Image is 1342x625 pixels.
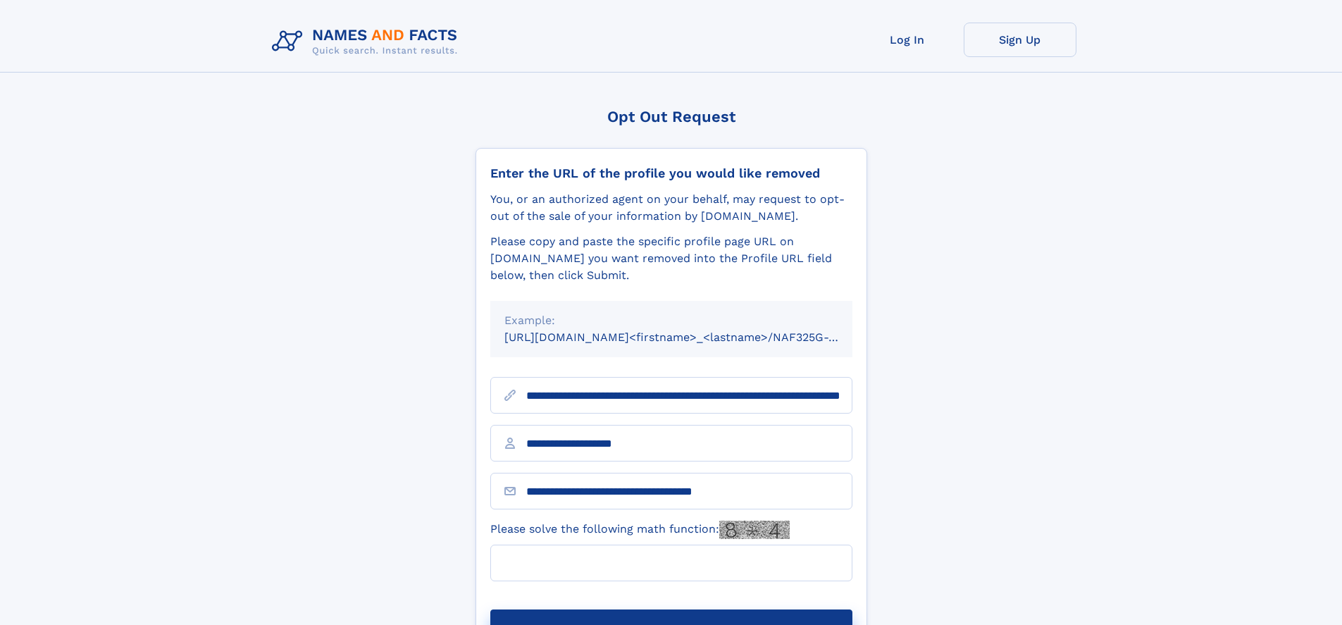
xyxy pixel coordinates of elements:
img: Logo Names and Facts [266,23,469,61]
div: You, or an authorized agent on your behalf, may request to opt-out of the sale of your informatio... [490,191,852,225]
label: Please solve the following math function: [490,521,790,539]
div: Example: [504,312,838,329]
div: Enter the URL of the profile you would like removed [490,166,852,181]
div: Please copy and paste the specific profile page URL on [DOMAIN_NAME] you want removed into the Pr... [490,233,852,284]
small: [URL][DOMAIN_NAME]<firstname>_<lastname>/NAF325G-xxxxxxxx [504,330,879,344]
a: Log In [851,23,964,57]
div: Opt Out Request [476,108,867,125]
a: Sign Up [964,23,1076,57]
